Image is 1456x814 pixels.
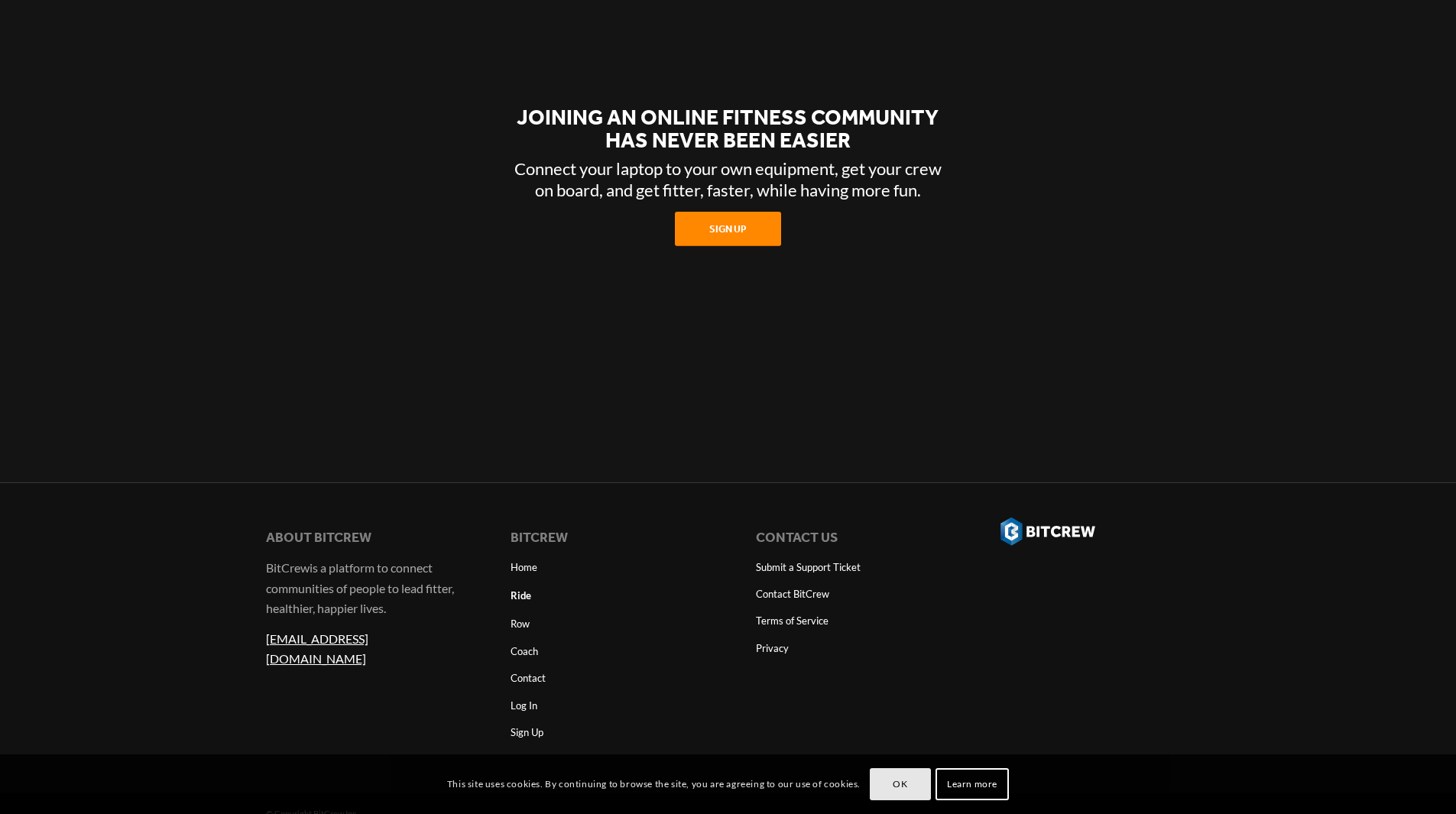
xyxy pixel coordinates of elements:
[756,608,945,634] a: Terms of Service
[1000,517,1095,546] img: BitCrew
[511,638,700,665] a: Coach
[870,768,931,800] a: OK
[756,554,945,581] a: Submit a Support Ticket
[266,529,456,548] h3: About BitCrew
[511,611,700,637] a: Row
[756,529,945,548] h3: Contact Us
[511,692,700,719] a: Log In
[936,768,1009,800] a: Learn more
[511,106,945,154] h2: Joining an Online Fitness Community has Never Been Easier
[756,581,945,608] a: Contact BitCrew
[675,212,781,246] a: Sign Up
[447,774,861,794] p: This site uses cookies. By continuing to browse the site, you are agreeing to our use of cookies.
[511,665,700,692] a: Contact
[756,635,945,662] a: Privacy
[709,223,747,235] span: Sign Up
[511,719,700,746] a: Sign Up
[266,560,454,615] span: is a platform to connect communities of people to lead fitter, healthier, happier lives.
[511,554,700,581] a: Home
[266,558,456,618] p: BitCrew
[266,631,368,666] a: [EMAIL_ADDRESS][DOMAIN_NAME]
[511,529,700,548] h3: BitCrew
[511,158,945,202] p: Connect your laptop to your own equipment, get your crew on board, and get fitter, faster, while ...
[511,581,700,611] a: Ride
